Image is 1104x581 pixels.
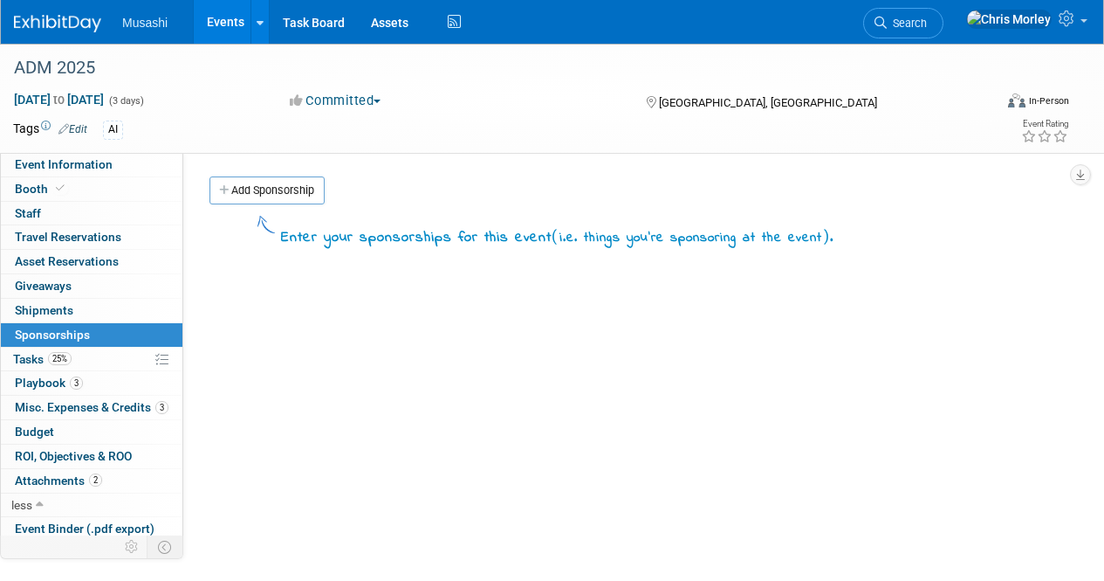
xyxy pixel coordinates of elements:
span: Tasks [13,352,72,366]
span: Musashi [122,16,168,30]
td: Toggle Event Tabs [147,536,183,558]
a: Search [863,8,943,38]
span: Misc. Expenses & Credits [15,400,168,414]
a: Booth [1,177,182,201]
td: Tags [13,120,87,140]
span: Staff [15,206,41,220]
a: less [1,494,182,517]
a: Add Sponsorship [209,176,325,204]
a: Attachments2 [1,469,182,493]
span: Shipments [15,303,73,317]
div: Enter your sponsorships for this event . [281,225,833,249]
span: ) [822,227,830,245]
span: Giveaways [15,279,72,293]
a: Sponsorships [1,323,182,347]
span: ROI, Objectives & ROO [15,449,132,463]
span: 3 [155,401,168,414]
div: Event Rating [1021,120,1068,128]
div: In-Person [1028,94,1069,107]
img: Chris Morley [966,10,1052,29]
span: Sponsorships [15,328,90,342]
a: Tasks25% [1,348,182,371]
a: Giveaways [1,274,182,298]
a: Event Information [1,153,182,176]
span: 3 [70,377,83,390]
a: Staff [1,202,182,225]
span: Event Information [15,157,113,171]
a: Asset Reservations [1,250,182,273]
span: [DATE] [DATE] [13,92,105,107]
span: Search [887,17,927,30]
span: Booth [15,182,68,196]
a: Event Binder (.pdf export) [1,517,182,541]
div: Event Format [915,91,1069,117]
span: less [11,498,32,512]
a: Misc. Expenses & Credits3 [1,396,182,419]
td: Personalize Event Tab Strip [117,536,147,558]
button: Committed [284,92,387,110]
span: i.e. things you're sponsoring at the event [559,228,822,247]
span: (3 days) [107,95,144,107]
a: ROI, Objectives & ROO [1,445,182,468]
div: ADM 2025 [8,52,979,84]
span: 25% [48,352,72,365]
span: 2 [89,474,102,487]
img: ExhibitDay [14,15,101,32]
a: Travel Reservations [1,225,182,249]
span: Playbook [15,376,83,390]
span: Event Binder (.pdf export) [15,522,154,536]
a: Edit [58,123,87,135]
div: AI [103,121,123,139]
span: Attachments [15,474,102,488]
span: ( [552,227,559,245]
span: to [51,93,67,107]
img: Format-Inperson.png [1008,93,1025,107]
span: Asset Reservations [15,254,119,268]
span: [GEOGRAPHIC_DATA], [GEOGRAPHIC_DATA] [659,96,877,109]
a: Shipments [1,299,182,322]
a: Playbook3 [1,371,182,395]
i: Booth reservation complete [56,183,65,193]
span: Travel Reservations [15,230,121,244]
span: Budget [15,425,54,439]
a: Budget [1,420,182,444]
